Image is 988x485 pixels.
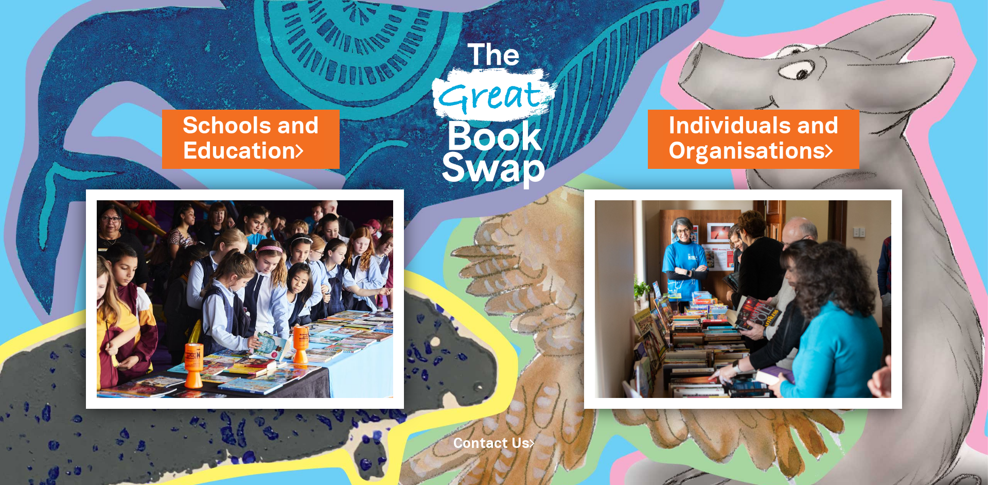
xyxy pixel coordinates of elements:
a: Individuals andOrganisations [668,110,839,168]
img: Schools and Education [86,189,404,409]
a: Schools andEducation [183,110,319,168]
img: Great Bookswap logo [419,12,569,211]
img: Individuals and Organisations [584,189,902,409]
a: Contact Us [453,438,535,451]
